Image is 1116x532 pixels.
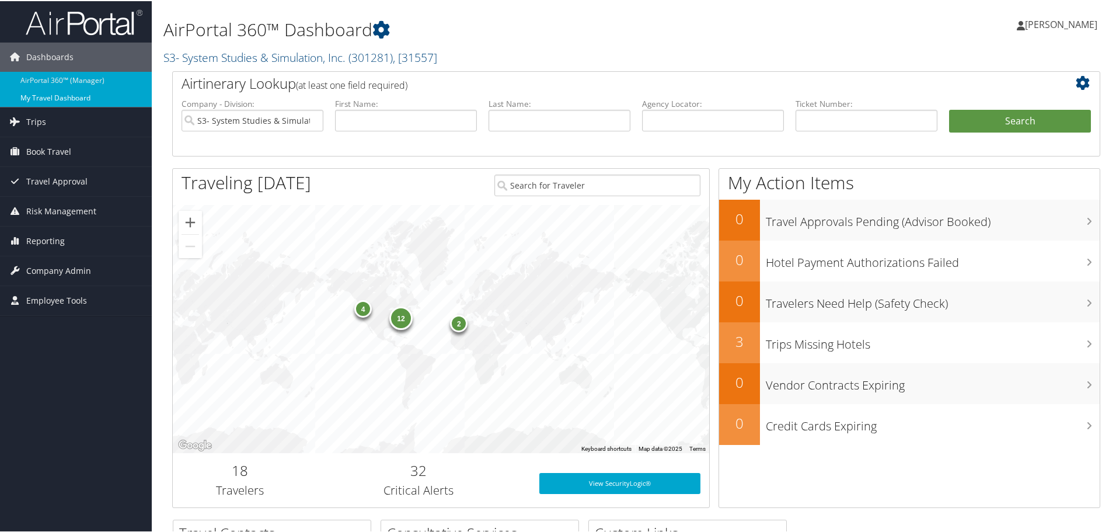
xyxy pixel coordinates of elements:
h2: 18 [182,460,298,479]
div: 4 [354,299,372,317]
span: Dashboards [26,41,74,71]
h3: Vendor Contracts Expiring [766,370,1100,392]
label: First Name: [335,97,477,109]
a: 0Vendor Contracts Expiring [719,362,1100,403]
a: 0Travelers Need Help (Safety Check) [719,280,1100,321]
span: Employee Tools [26,285,87,314]
span: [PERSON_NAME] [1025,17,1097,30]
span: Risk Management [26,196,96,225]
a: 0Travel Approvals Pending (Advisor Booked) [719,199,1100,239]
a: S3- System Studies & Simulation, Inc. [163,48,437,64]
span: Company Admin [26,255,91,284]
img: Google [176,437,214,452]
a: Open this area in Google Maps (opens a new window) [176,437,214,452]
a: 3Trips Missing Hotels [719,321,1100,362]
img: airportal-logo.png [26,8,142,35]
span: Map data ©2025 [639,444,682,451]
h3: Travelers Need Help (Safety Check) [766,288,1100,311]
h3: Travel Approvals Pending (Advisor Booked) [766,207,1100,229]
h2: 0 [719,290,760,310]
h3: Critical Alerts [316,481,522,498]
h3: Trips Missing Hotels [766,329,1100,352]
div: 12 [389,305,413,329]
span: Book Travel [26,136,71,165]
div: 2 [450,314,468,331]
h3: Travelers [182,481,298,498]
h1: Traveling [DATE] [182,169,311,194]
h2: Airtinerary Lookup [182,72,1014,92]
h1: AirPortal 360™ Dashboard [163,16,794,41]
label: Last Name: [489,97,630,109]
span: , [ 31557 ] [393,48,437,64]
a: 0Hotel Payment Authorizations Failed [719,239,1100,280]
label: Company - Division: [182,97,323,109]
h2: 32 [316,460,522,479]
a: 0Credit Cards Expiring [719,403,1100,444]
span: Trips [26,106,46,135]
h3: Credit Cards Expiring [766,411,1100,433]
label: Agency Locator: [642,97,784,109]
h2: 0 [719,412,760,432]
button: Search [949,109,1091,132]
a: [PERSON_NAME] [1017,6,1109,41]
h3: Hotel Payment Authorizations Failed [766,248,1100,270]
input: Search for Traveler [494,173,700,195]
span: Travel Approval [26,166,88,195]
h2: 0 [719,208,760,228]
h2: 0 [719,249,760,269]
span: Reporting [26,225,65,255]
span: (at least one field required) [296,78,407,91]
h2: 3 [719,331,760,350]
h1: My Action Items [719,169,1100,194]
button: Zoom out [179,234,202,257]
span: ( 301281 ) [348,48,393,64]
button: Keyboard shortcuts [581,444,632,452]
h2: 0 [719,371,760,391]
a: View SecurityLogic® [539,472,700,493]
label: Ticket Number: [796,97,937,109]
a: Terms (opens in new tab) [689,444,706,451]
button: Zoom in [179,210,202,233]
